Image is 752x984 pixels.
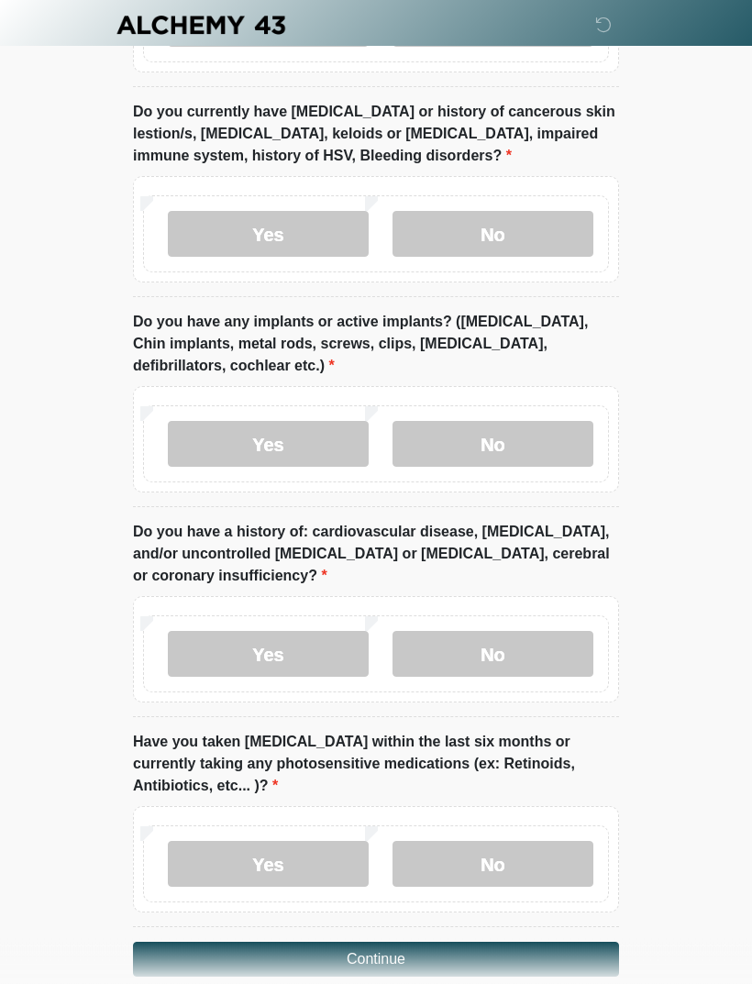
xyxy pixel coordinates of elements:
[133,312,619,378] label: Do you have any implants or active implants? ([MEDICAL_DATA], Chin implants, metal rods, screws, ...
[393,212,593,258] label: No
[133,732,619,798] label: Have you taken [MEDICAL_DATA] within the last six months or currently taking any photosensitive m...
[393,842,593,888] label: No
[168,212,369,258] label: Yes
[393,632,593,678] label: No
[133,943,619,978] button: Continue
[115,14,287,37] img: Alchemy 43 Logo
[133,522,619,588] label: Do you have a history of: cardiovascular disease, [MEDICAL_DATA], and/or uncontrolled [MEDICAL_DA...
[393,422,593,468] label: No
[168,632,369,678] label: Yes
[168,422,369,468] label: Yes
[168,842,369,888] label: Yes
[133,102,619,168] label: Do you currently have [MEDICAL_DATA] or history of cancerous skin lestion/s, [MEDICAL_DATA], kelo...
